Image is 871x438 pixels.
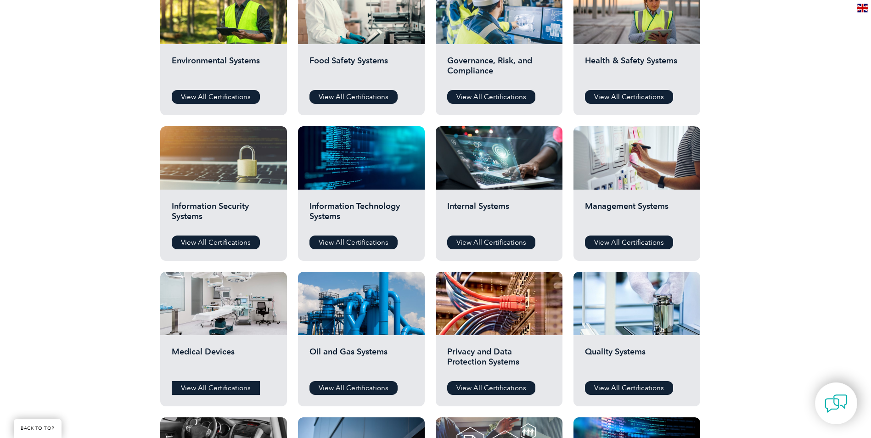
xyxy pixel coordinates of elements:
h2: Health & Safety Systems [585,56,689,83]
img: en [857,4,868,12]
h2: Information Technology Systems [309,201,413,229]
h2: Environmental Systems [172,56,275,83]
a: View All Certifications [585,90,673,104]
a: View All Certifications [585,381,673,395]
h2: Management Systems [585,201,689,229]
h2: Information Security Systems [172,201,275,229]
h2: Privacy and Data Protection Systems [447,347,551,374]
a: View All Certifications [172,236,260,249]
h2: Medical Devices [172,347,275,374]
img: contact-chat.png [825,392,848,415]
a: View All Certifications [585,236,673,249]
a: View All Certifications [309,90,398,104]
a: View All Certifications [172,381,260,395]
a: View All Certifications [447,381,535,395]
a: View All Certifications [309,381,398,395]
a: View All Certifications [447,90,535,104]
h2: Governance, Risk, and Compliance [447,56,551,83]
h2: Oil and Gas Systems [309,347,413,374]
a: View All Certifications [172,90,260,104]
h2: Internal Systems [447,201,551,229]
a: View All Certifications [309,236,398,249]
h2: Food Safety Systems [309,56,413,83]
h2: Quality Systems [585,347,689,374]
a: BACK TO TOP [14,419,62,438]
a: View All Certifications [447,236,535,249]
